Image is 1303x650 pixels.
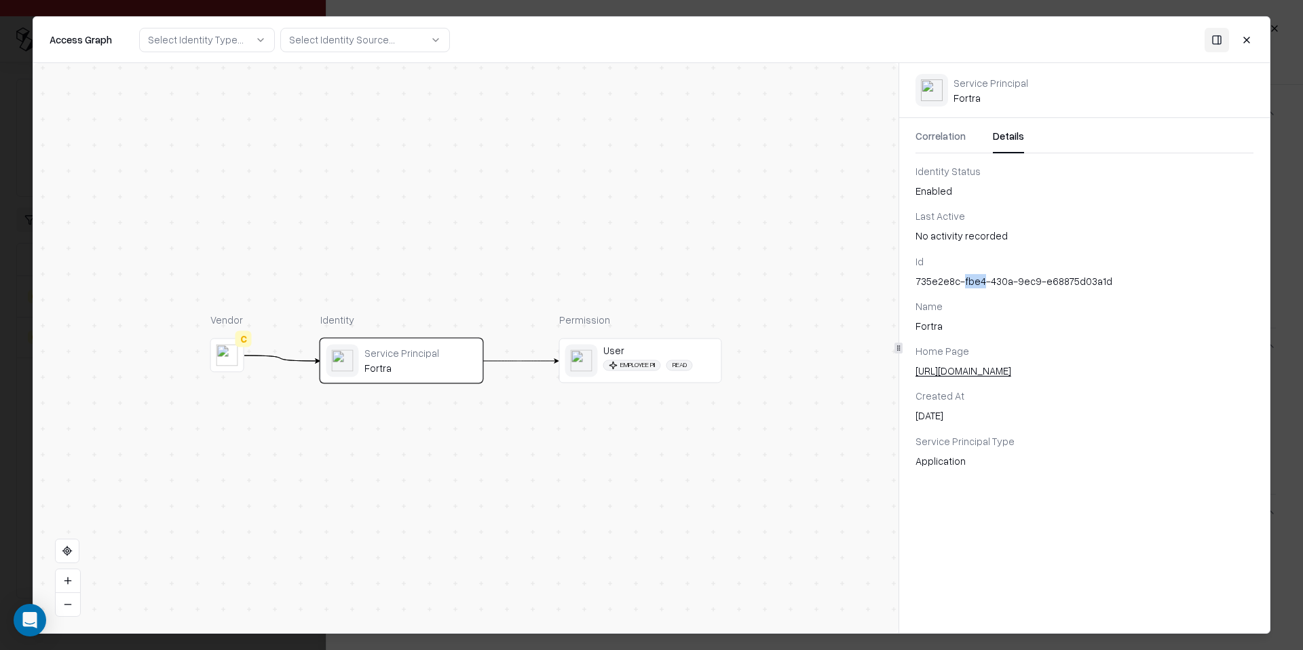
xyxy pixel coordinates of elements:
div: User [603,345,716,357]
span: Read [666,360,693,370]
div: Access Graph [50,32,112,47]
div: Fortra [953,76,1028,104]
div: Vendor [210,313,244,327]
div: Select Identity Source... [289,33,395,47]
div: Service Principal Type [915,434,1253,448]
div: Identity Status [915,164,1253,178]
div: [DATE] [915,408,1253,423]
div: Application [915,454,1253,468]
button: Details [993,129,1024,153]
div: Fortra [364,362,477,375]
div: Service Principal [364,347,477,359]
a: [URL][DOMAIN_NAME] [915,364,1027,378]
span: Employee PII [603,360,661,370]
div: Created At [915,389,1253,403]
div: Select Identity Type... [148,33,244,47]
button: Select Identity Type... [139,27,275,52]
button: Toggle Panel [1205,27,1229,52]
span: No activity recorded [915,229,1008,242]
div: C [235,331,252,347]
div: Enabled [915,184,1253,198]
button: Correlation [915,129,966,153]
div: Permission [559,313,722,327]
div: Last Active [915,209,1253,223]
div: 735e2e8c-fbe4-430a-9ec9-e68875d03a1d [915,274,1253,288]
div: Service Principal [953,76,1028,88]
button: Select Identity Source... [280,27,450,52]
div: Id [915,254,1253,268]
div: Name [915,299,1253,313]
img: entra [921,79,943,101]
div: Fortra [915,319,1253,333]
div: Home Page [915,344,1253,358]
div: Identity [320,313,483,327]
